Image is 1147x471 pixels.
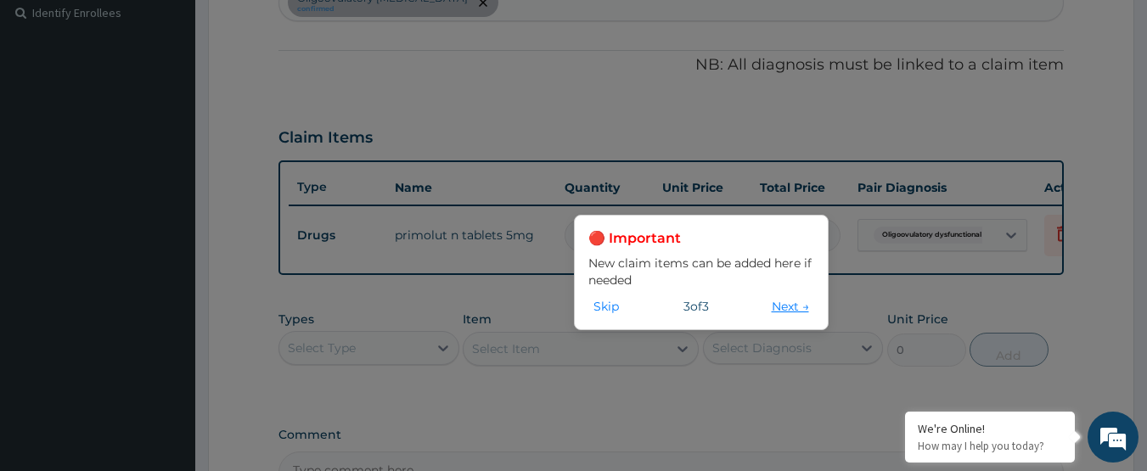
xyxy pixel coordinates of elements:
div: Minimize live chat window [278,8,319,49]
button: Skip [588,297,624,316]
textarea: Type your message and hit 'Enter' [8,301,323,361]
div: Chat with us now [88,95,285,117]
h3: 🔴 Important [588,229,814,248]
span: 3 of 3 [683,298,709,315]
p: How may I help you today? [918,439,1062,453]
p: New claim items can be added here if needed [588,255,814,289]
div: We're Online! [918,421,1062,436]
span: We're online! [98,132,234,304]
button: Next → [767,297,814,316]
img: d_794563401_company_1708531726252_794563401 [31,85,69,127]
